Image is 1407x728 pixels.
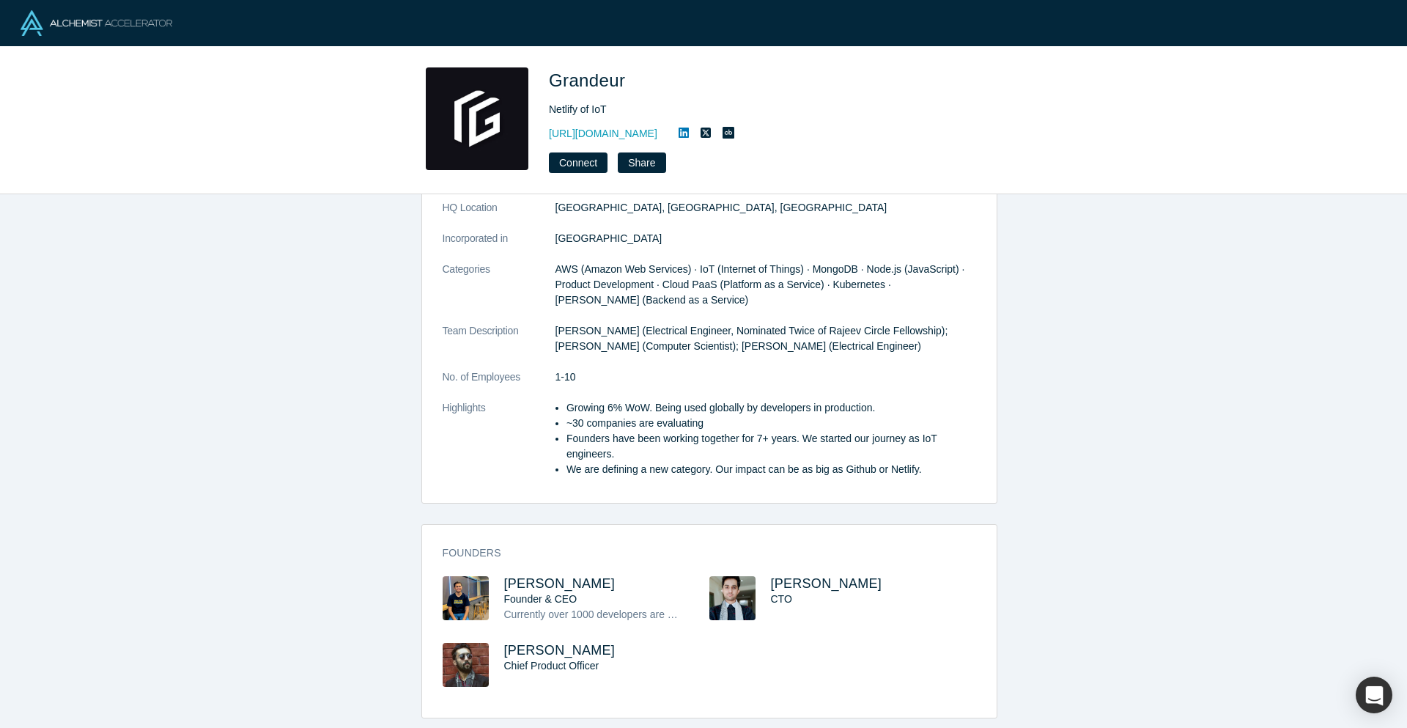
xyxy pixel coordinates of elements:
img: Muhammad Abdullah's Profile Image [709,576,756,620]
span: Grandeur [549,70,630,90]
dd: 1-10 [555,369,976,385]
img: Talha Saleem's Profile Image [443,643,489,687]
a: [PERSON_NAME] [504,576,616,591]
span: Chief Product Officer [504,660,599,672]
dt: Team Description [443,323,555,369]
a: [PERSON_NAME] [771,576,882,591]
p: [PERSON_NAME] (Electrical Engineer, Nominated Twice of Rajeev Circle Fellowship); [PERSON_NAME] (... [555,323,976,354]
li: ~30 companies are evaluating [566,416,976,431]
dt: Highlights [443,400,555,493]
li: We are defining a new category. Our impact can be as big as Github or Netlify. [566,462,976,477]
button: Share [618,152,665,173]
img: Grandeur's Logo [426,67,528,170]
img: Moiz Husnain's Profile Image [443,576,489,620]
a: [URL][DOMAIN_NAME] [549,126,657,141]
span: Founder & CEO [504,593,577,605]
dd: [GEOGRAPHIC_DATA], [GEOGRAPHIC_DATA], [GEOGRAPHIC_DATA] [555,200,976,216]
li: Growing 6% WoW. Being used globally by developers in production. [566,400,976,416]
span: CTO [771,593,792,605]
dd: [GEOGRAPHIC_DATA] [555,231,976,246]
li: Founders have been working together for 7+ years. We started our journey as IoT engineers. [566,431,976,462]
img: Alchemist Logo [21,10,172,36]
a: [PERSON_NAME] [504,643,616,658]
span: AWS (Amazon Web Services) · IoT (Internet of Things) · MongoDB · Node.js (JavaScript) · Product D... [555,263,965,306]
button: Connect [549,152,608,173]
dt: HQ Location [443,200,555,231]
span: Currently over 1000 developers are using Grandeur from 10+ countries. Growing 6% WoW. Being used ... [504,608,1141,620]
div: Netlify of IoT [549,102,959,117]
h3: Founders [443,545,956,561]
dt: Incorporated in [443,231,555,262]
dt: No. of Employees [443,369,555,400]
dt: Categories [443,262,555,323]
